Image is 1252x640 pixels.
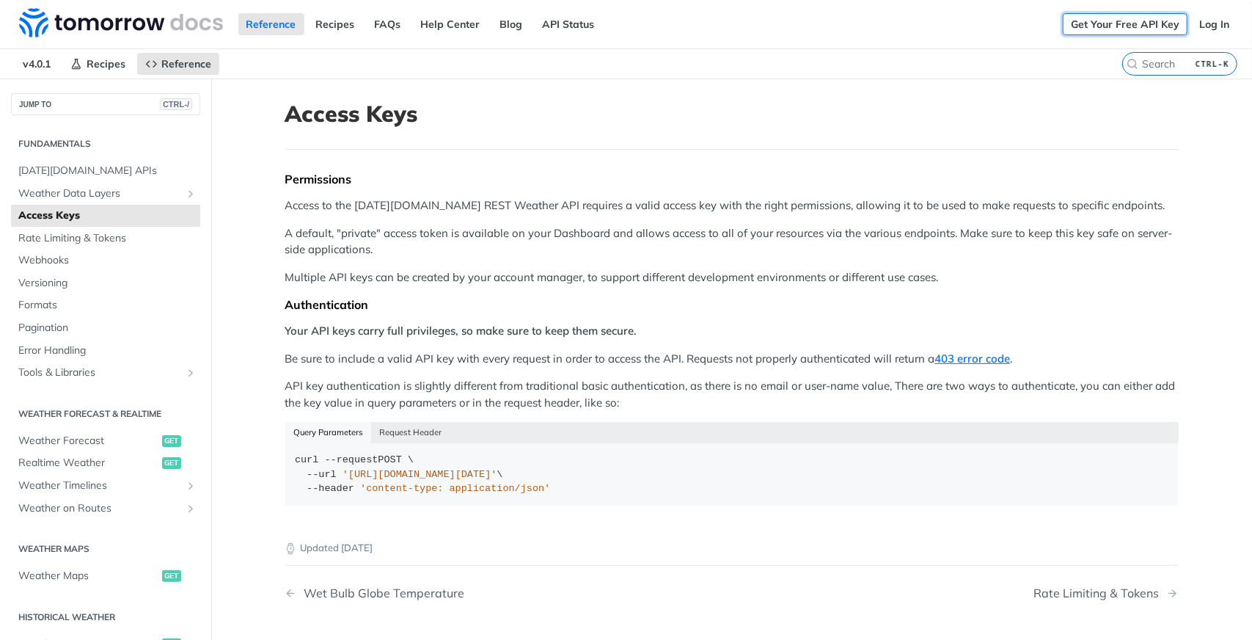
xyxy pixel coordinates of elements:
[11,542,200,556] h2: Weather Maps
[185,480,197,492] button: Show subpages for Weather Timelines
[18,231,197,246] span: Rate Limiting & Tokens
[238,13,304,35] a: Reference
[162,435,181,447] span: get
[371,422,450,443] button: Request Header
[11,565,200,587] a: Weather Mapsget
[413,13,488,35] a: Help Center
[285,324,637,338] strong: Your API keys carry full privileges, so make sure to keep them secure.
[11,611,200,624] h2: Historical Weather
[1191,13,1237,35] a: Log In
[295,454,318,465] span: curl
[325,454,378,465] span: --request
[18,253,197,268] span: Webhooks
[11,340,200,362] a: Error Handling
[11,317,200,339] a: Pagination
[285,297,1179,312] div: Authentication
[1063,13,1187,35] a: Get Your Free API Key
[285,541,1179,556] p: Updated [DATE]
[535,13,603,35] a: API Status
[285,172,1179,186] div: Permissions
[285,572,1179,615] nav: Pagination Controls
[11,475,200,497] a: Weather TimelinesShow subpages for Weather Timelines
[185,367,197,379] button: Show subpages for Tools & Libraries
[307,483,354,494] span: --header
[343,469,497,480] span: '[URL][DOMAIN_NAME][DATE]'
[1034,586,1167,600] div: Rate Limiting & Tokens
[18,208,197,223] span: Access Keys
[18,569,158,583] span: Weather Maps
[11,452,200,474] a: Realtime Weatherget
[308,13,363,35] a: Recipes
[935,352,1011,366] a: 403 error code
[162,570,181,582] span: get
[11,228,200,250] a: Rate Limiting & Tokens
[185,503,197,514] button: Show subpages for Weather on Routes
[285,197,1179,214] p: Access to the [DATE][DOMAIN_NAME] REST Weather API requires a valid access key with the right per...
[19,8,223,37] img: Tomorrow.io Weather API Docs
[18,479,181,493] span: Weather Timelines
[18,501,181,516] span: Weather on Routes
[1034,586,1179,600] a: Next Page: Rate Limiting & Tokens
[285,351,1179,368] p: Be sure to include a valid API key with every request in order to access the API. Requests not pr...
[18,276,197,291] span: Versioning
[285,101,1179,127] h1: Access Keys
[11,160,200,182] a: [DATE][DOMAIN_NAME] APIs
[307,469,337,480] span: --url
[11,294,200,316] a: Formats
[15,53,59,75] span: v4.0.1
[11,137,200,150] h2: Fundamentals
[18,164,197,178] span: [DATE][DOMAIN_NAME] APIs
[11,272,200,294] a: Versioning
[18,434,158,448] span: Weather Forecast
[11,205,200,227] a: Access Keys
[11,250,200,272] a: Webhooks
[162,457,181,469] span: get
[18,366,181,380] span: Tools & Libraries
[360,483,550,494] span: 'content-type: application/json'
[285,378,1179,411] p: API key authentication is slightly different from traditional basic authentication, as there is n...
[160,98,192,110] span: CTRL-/
[11,407,200,421] h2: Weather Forecast & realtime
[18,298,197,313] span: Formats
[285,586,668,600] a: Previous Page: Wet Bulb Globe Temperature
[11,498,200,520] a: Weather on RoutesShow subpages for Weather on Routes
[1192,57,1233,71] kbd: CTRL-K
[185,188,197,200] button: Show subpages for Weather Data Layers
[11,93,200,115] button: JUMP TOCTRL-/
[62,53,133,75] a: Recipes
[492,13,531,35] a: Blog
[11,362,200,384] a: Tools & LibrariesShow subpages for Tools & Libraries
[295,453,1168,496] div: POST \ \
[367,13,409,35] a: FAQs
[1127,58,1138,70] svg: Search
[87,57,125,70] span: Recipes
[161,57,211,70] span: Reference
[285,225,1179,258] p: A default, "private" access token is available on your Dashboard and allows access to all of your...
[18,456,158,470] span: Realtime Weather
[285,269,1179,286] p: Multiple API keys can be created by your account manager, to support different development enviro...
[11,183,200,205] a: Weather Data LayersShow subpages for Weather Data Layers
[297,586,465,600] div: Wet Bulb Globe Temperature
[18,186,181,201] span: Weather Data Layers
[18,343,197,358] span: Error Handling
[137,53,219,75] a: Reference
[18,321,197,335] span: Pagination
[11,430,200,452] a: Weather Forecastget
